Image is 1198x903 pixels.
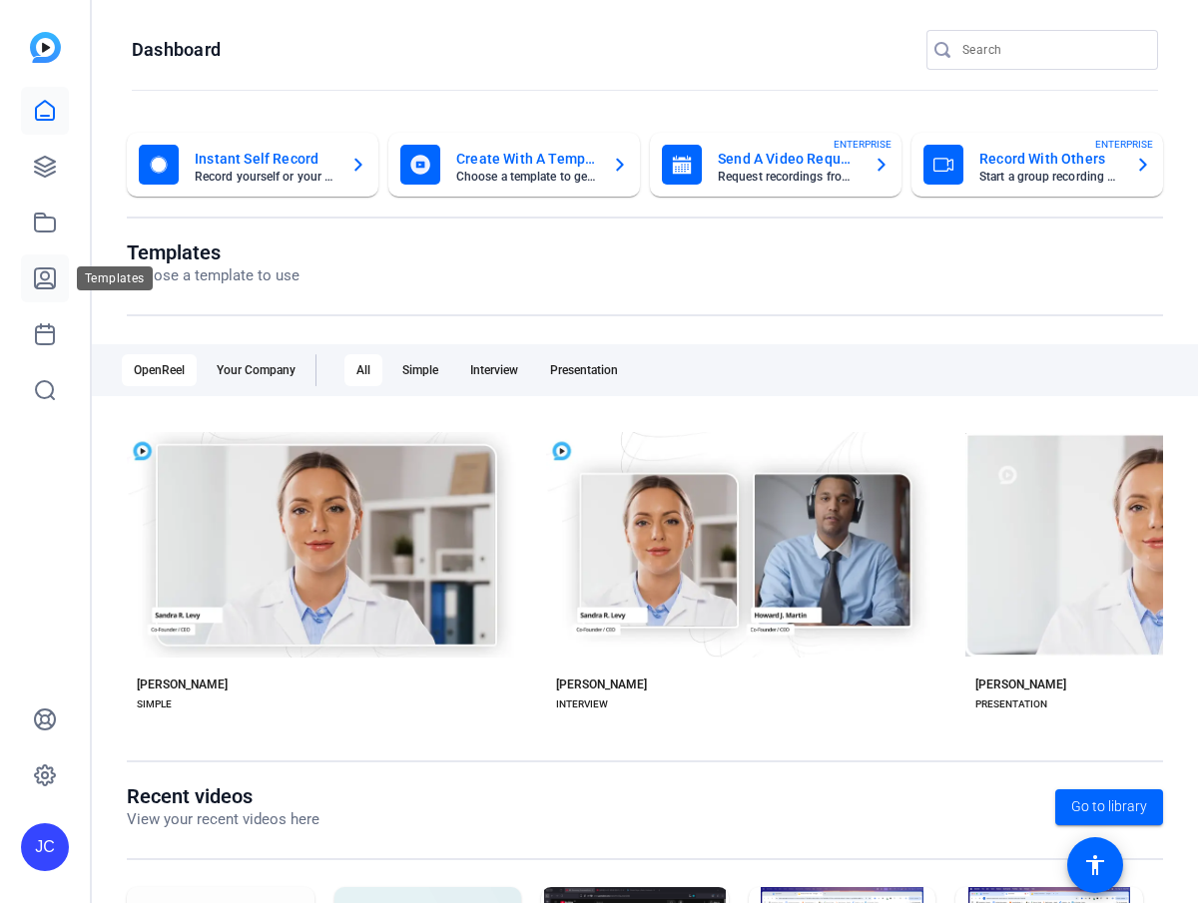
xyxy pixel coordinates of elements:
[137,677,228,692] div: [PERSON_NAME]
[979,147,1119,171] mat-card-title: Record With Others
[1083,853,1107,877] mat-icon: accessibility
[137,696,172,712] div: SIMPLE
[718,171,858,183] mat-card-subtitle: Request recordings from anyone, anywhere
[132,38,221,62] h1: Dashboard
[77,266,153,290] div: Templates
[556,696,608,712] div: INTERVIEW
[718,147,858,171] mat-card-title: Send A Video Request
[127,808,319,831] p: View your recent videos here
[21,823,69,871] div: JC
[456,171,596,183] mat-card-subtitle: Choose a template to get started
[975,696,1047,712] div: PRESENTATION
[975,677,1066,692] div: [PERSON_NAME]
[30,32,61,63] img: blue-gradient.svg
[456,147,596,171] mat-card-title: Create With A Template
[834,137,892,152] span: ENTERPRISE
[388,133,640,197] button: Create With A TemplateChoose a template to get started
[962,38,1142,62] input: Search
[1071,796,1147,817] span: Go to library
[127,240,299,264] h1: Templates
[344,354,382,386] div: All
[390,354,450,386] div: Simple
[538,354,630,386] div: Presentation
[556,677,647,692] div: [PERSON_NAME]
[205,354,307,386] div: Your Company
[127,133,378,197] button: Instant Self RecordRecord yourself or your screen
[122,354,197,386] div: OpenReel
[127,264,299,287] p: Choose a template to use
[195,171,334,183] mat-card-subtitle: Record yourself or your screen
[195,147,334,171] mat-card-title: Instant Self Record
[127,784,319,808] h1: Recent videos
[1095,137,1153,152] span: ENTERPRISE
[1055,789,1163,825] a: Go to library
[979,171,1119,183] mat-card-subtitle: Start a group recording session
[911,133,1163,197] button: Record With OthersStart a group recording sessionENTERPRISE
[650,133,901,197] button: Send A Video RequestRequest recordings from anyone, anywhereENTERPRISE
[458,354,530,386] div: Interview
